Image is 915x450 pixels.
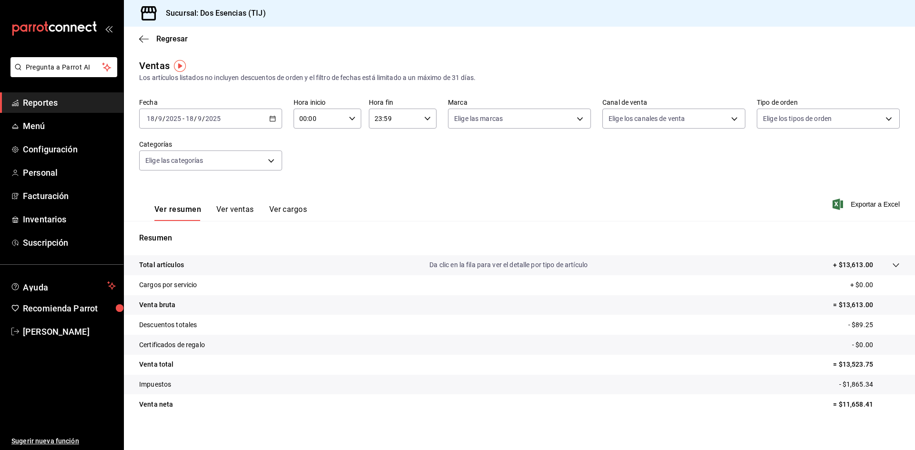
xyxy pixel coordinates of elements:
[139,260,184,270] p: Total artículos
[139,400,173,410] p: Venta neta
[165,115,182,122] input: ----
[163,115,165,122] span: /
[202,115,205,122] span: /
[23,280,103,291] span: Ayuda
[139,320,197,330] p: Descuentos totales
[23,166,116,179] span: Personal
[852,340,900,350] p: - $0.00
[23,143,116,156] span: Configuración
[23,190,116,202] span: Facturación
[833,360,900,370] p: = $13,523.75
[197,115,202,122] input: --
[609,114,685,123] span: Elige los canales de venta
[23,236,116,249] span: Suscripción
[155,115,158,122] span: /
[454,114,503,123] span: Elige las marcas
[185,115,194,122] input: --
[216,205,254,221] button: Ver ventas
[139,59,170,73] div: Ventas
[7,69,117,79] a: Pregunta a Parrot AI
[154,205,201,221] button: Ver resumen
[23,302,116,315] span: Recomienda Parrot
[194,115,197,122] span: /
[833,400,900,410] p: = $11,658.41
[26,62,102,72] span: Pregunta a Parrot AI
[848,320,900,330] p: - $89.25
[23,120,116,132] span: Menú
[294,99,361,106] label: Hora inicio
[834,199,900,210] button: Exportar a Excel
[833,260,873,270] p: + $13,613.00
[139,73,900,83] div: Los artículos listados no incluyen descuentos de orden y el filtro de fechas está limitado a un m...
[139,300,175,310] p: Venta bruta
[139,340,205,350] p: Certificados de regalo
[839,380,900,390] p: - $1,865.34
[156,34,188,43] span: Regresar
[850,280,900,290] p: + $0.00
[757,99,900,106] label: Tipo de orden
[833,300,900,310] p: = $13,613.00
[105,25,112,32] button: open_drawer_menu
[139,141,282,148] label: Categorías
[139,380,171,390] p: Impuestos
[158,8,266,19] h3: Sucursal: Dos Esencias (TIJ)
[10,57,117,77] button: Pregunta a Parrot AI
[139,360,173,370] p: Venta total
[602,99,745,106] label: Canal de venta
[174,60,186,72] img: Tooltip marker
[139,34,188,43] button: Regresar
[158,115,163,122] input: --
[139,280,197,290] p: Cargos por servicio
[145,156,203,165] span: Elige las categorías
[146,115,155,122] input: --
[763,114,832,123] span: Elige los tipos de orden
[269,205,307,221] button: Ver cargos
[205,115,221,122] input: ----
[23,96,116,109] span: Reportes
[183,115,184,122] span: -
[154,205,307,221] div: navigation tabs
[429,260,588,270] p: Da clic en la fila para ver el detalle por tipo de artículo
[369,99,437,106] label: Hora fin
[23,213,116,226] span: Inventarios
[448,99,591,106] label: Marca
[139,99,282,106] label: Fecha
[23,325,116,338] span: [PERSON_NAME]
[139,232,900,244] p: Resumen
[11,436,116,446] span: Sugerir nueva función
